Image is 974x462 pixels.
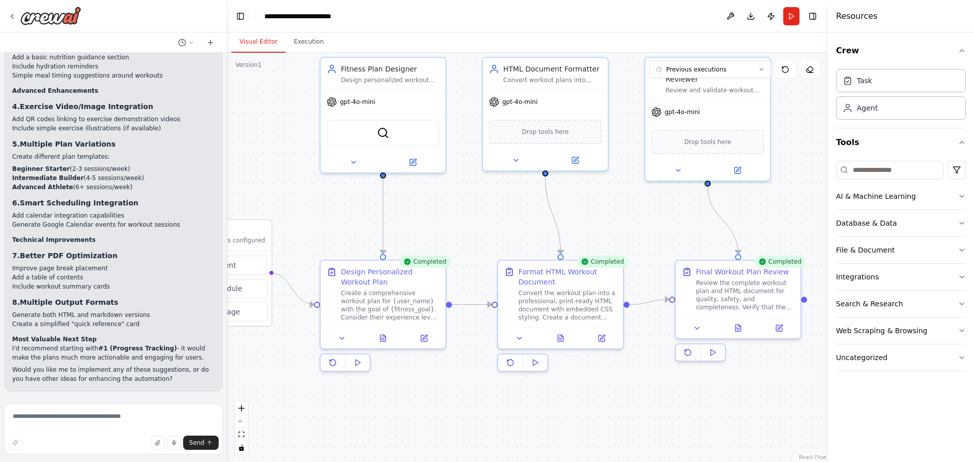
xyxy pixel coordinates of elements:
[836,128,966,157] button: Tools
[235,428,248,441] button: fit view
[503,76,602,84] div: Convert workout plans into professional, print-ready HTML documents with CSS styling that can be ...
[12,183,215,192] li: (6+ sessions/week)
[836,10,878,22] h4: Resources
[20,102,153,111] strong: Exercise Video/Image Integration
[341,267,439,287] div: Design Personalized Workout Plan
[12,236,95,243] strong: Technical Improvements
[378,179,388,254] g: Edge from 46d605e4-f27c-4eff-8c87-91a9b6f58d3e to 2e695514-2070-46c3-94f6-5dc3fcbc6675
[630,295,669,310] g: Edge from 29e54390-b52f-40a5-9f84-66ab52f8cd70 to fcce93c8-5fbd-4ed0-9e48-62fe73679a8b
[399,256,450,268] div: Completed
[12,124,215,133] li: Include simple exercise illustrations (if available)
[320,260,446,376] div: CompletedDesign Personalized Workout PlanCreate a comprehensive workout plan for {user_name} with...
[836,191,916,201] div: AI & Machine Learning
[12,152,215,161] p: Create different plan templates:
[644,57,771,182] div: Workout Plan Quality ReviewerReview and validate workout plans for safety, effectiveness, and com...
[754,256,806,268] div: Completed
[12,297,215,307] h3: 8.
[183,436,219,450] button: Send
[264,11,357,21] nav: breadcrumb
[12,62,215,71] li: Include hydration reminders
[167,219,272,327] div: TriggersNo triggers configuredEventScheduleManage
[12,164,215,173] li: (2-3 sessions/week)
[540,176,566,254] g: Edge from c5098f65-619d-4795-b808-f51be8245a4d to 29e54390-b52f-40a5-9f84-66ab52f8cd70
[761,322,796,334] button: Open in side panel
[518,267,617,287] div: Format HTML Workout Document
[703,187,743,254] g: Edge from ba26f88e-c4f2-4fb1-8335-6c67bc1f3655 to fcce93c8-5fbd-4ed0-9e48-62fe73679a8b
[577,256,628,268] div: Completed
[546,154,604,166] button: Open in side panel
[675,260,802,366] div: CompletedFinal Workout Plan ReviewReview the complete workout plan and HTML document for quality,...
[235,402,248,415] button: zoom in
[12,174,84,182] strong: Intermediate Builder
[341,289,439,322] div: Create a comprehensive workout plan for {user_name} with the goal of {fitness_goal}. Consider the...
[12,115,215,124] li: Add QR codes linking to exercise demonstration videos
[836,299,903,309] div: Search & Research
[806,9,820,23] button: Hide right sidebar
[406,332,441,344] button: Open in side panel
[174,37,198,49] button: Switch to previous chat
[836,352,887,363] div: Uncategorized
[20,298,118,306] strong: Multiple Output Formats
[836,245,895,255] div: File & Document
[836,291,966,317] button: Search & Research
[857,103,878,113] div: Agent
[320,57,446,173] div: Fitness Plan DesignerDesign personalized workout plans based on user goals, equipment, and experi...
[270,268,314,310] g: Edge from triggers to 2e695514-2070-46c3-94f6-5dc3fcbc6675
[197,236,265,244] p: No triggers configured
[518,289,617,322] div: Convert the workout plan into a professional, print-ready HTML document with embedded CSS styling...
[189,439,204,447] span: Send
[12,336,97,343] strong: Most Valuable Next Step
[231,31,286,53] button: Visual Editor
[20,140,116,148] strong: Multiple Plan Variations
[836,237,966,263] button: File & Document
[20,7,81,25] img: Logo
[12,264,215,273] li: Improve page break placement
[836,65,966,128] div: Crew
[666,65,726,74] span: Previous executions
[836,37,966,65] button: Crew
[151,436,165,450] button: Upload files
[340,98,375,106] span: gpt-4o-mini
[12,211,215,220] li: Add calendar integration capabilities
[377,127,389,139] img: SerperDevTool
[12,344,215,362] p: I'd recommend starting with - it would make the plans much more actionable and engaging for users.
[341,64,439,74] div: Fitness Plan Designer
[665,108,700,116] span: gpt-4o-mini
[12,198,215,208] h3: 6.
[696,267,789,277] div: Final Workout Plan Review
[836,183,966,209] button: AI & Machine Learning
[12,220,215,229] li: Generate Google Calendar events for workout sessions
[98,345,177,352] strong: #1 (Progress Tracking)
[836,157,966,379] div: Tools
[12,365,215,383] p: Would you like me to implement any of these suggestions, or do you have other ideas for enhancing...
[684,137,732,147] span: Drop tools here
[362,332,405,344] button: View output
[452,300,492,310] g: Edge from 2e695514-2070-46c3-94f6-5dc3fcbc6675 to 29e54390-b52f-40a5-9f84-66ab52f8cd70
[235,402,248,454] div: React Flow controls
[12,273,215,282] li: Add a table of contents
[12,184,73,191] strong: Advanced Athlete
[709,164,766,176] button: Open in side panel
[235,441,248,454] button: toggle interactivity
[857,76,872,86] div: Task
[836,326,927,336] div: Web Scraping & Browsing
[12,165,70,172] strong: Beginner Starter
[12,71,215,80] li: Simple meal timing suggestions around workouts
[20,199,138,207] strong: Smart Scheduling Integration
[12,53,215,62] li: Add a basic nutrition guidance section
[12,87,98,94] strong: Advanced Enhancements
[341,76,439,84] div: Design personalized workout plans based on user goals, equipment, and experience level for {user_...
[12,173,215,183] li: (4-5 sessions/week)
[649,61,771,78] button: Previous executions
[836,344,966,371] button: Uncategorized
[167,436,181,450] button: Click to speak your automation idea
[233,9,248,23] button: Hide left sidebar
[12,251,215,261] h3: 7.
[202,37,219,49] button: Start a new chat
[836,317,966,344] button: Web Scraping & Browsing
[836,272,879,282] div: Integrations
[584,332,619,344] button: Open in side panel
[717,322,760,334] button: View output
[235,61,262,69] div: Version 1
[836,264,966,290] button: Integrations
